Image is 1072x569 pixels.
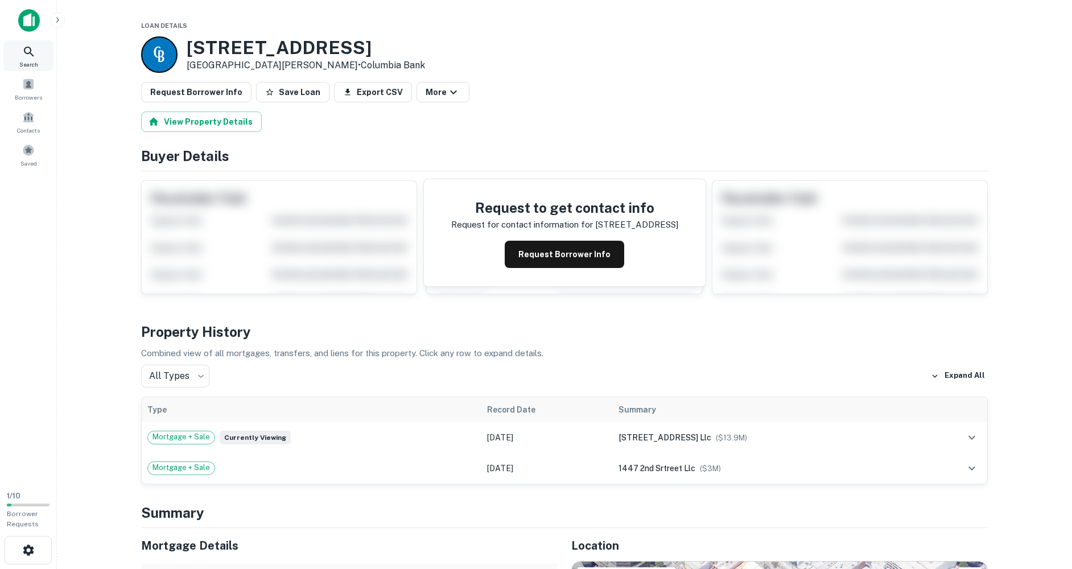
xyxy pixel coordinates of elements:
[141,502,988,523] h4: Summary
[619,464,695,473] span: 1447 2nd srtreet llc
[256,82,329,102] button: Save Loan
[481,397,612,422] th: Record Date
[595,218,678,232] p: [STREET_ADDRESS]
[505,241,624,268] button: Request Borrower Info
[1015,478,1072,533] iframe: Chat Widget
[142,397,481,422] th: Type
[141,537,558,554] h5: Mortgage Details
[3,139,53,170] a: Saved
[17,126,40,135] span: Contacts
[18,9,40,32] img: capitalize-icon.png
[3,73,53,104] a: Borrowers
[417,82,469,102] button: More
[3,40,53,71] a: Search
[19,60,38,69] span: Search
[571,537,988,554] h5: Location
[20,159,37,168] span: Saved
[141,365,209,387] div: All Types
[451,218,593,232] p: Request for contact information for
[141,347,988,360] p: Combined view of all mortgages, transfers, and liens for this property. Click any row to expand d...
[15,93,42,102] span: Borrowers
[361,60,425,71] a: Columbia Bank
[141,82,251,102] button: Request Borrower Info
[141,22,187,29] span: Loan Details
[7,492,20,500] span: 1 / 10
[613,397,920,422] th: Summary
[187,37,425,59] h3: [STREET_ADDRESS]
[334,82,412,102] button: Export CSV
[141,321,988,342] h4: Property History
[716,434,747,442] span: ($ 13.9M )
[220,431,291,444] span: Currently viewing
[148,462,215,473] span: Mortgage + Sale
[481,422,612,453] td: [DATE]
[7,510,39,528] span: Borrower Requests
[700,464,721,473] span: ($ 3M )
[962,428,982,447] button: expand row
[928,368,988,385] button: Expand All
[481,453,612,484] td: [DATE]
[962,459,982,478] button: expand row
[141,112,262,132] button: View Property Details
[451,197,678,218] h4: Request to get contact info
[3,106,53,137] a: Contacts
[148,431,215,443] span: Mortgage + Sale
[619,433,711,442] span: [STREET_ADDRESS] llc
[141,146,988,166] h4: Buyer Details
[187,59,425,72] p: [GEOGRAPHIC_DATA][PERSON_NAME] •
